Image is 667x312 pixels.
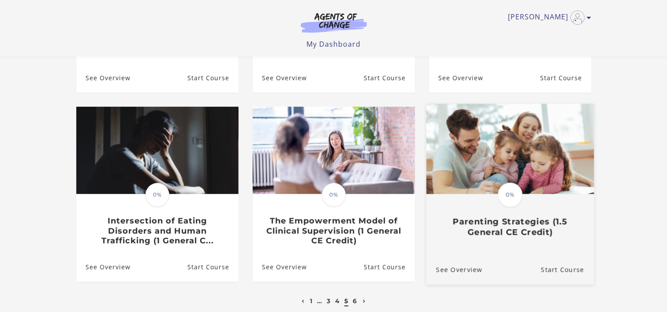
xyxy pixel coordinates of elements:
[145,183,169,207] span: 0%
[253,64,307,93] a: Policy and Governmental Advocacy (1 General CE Credit): See Overview
[426,255,482,284] a: Parenting Strategies (1.5 General CE Credit): See Overview
[363,64,414,93] a: Policy and Governmental Advocacy (1 General CE Credit): Resume Course
[187,253,238,282] a: Intersection of Eating Disorders and Human Trafficking (1 General C...: Resume Course
[363,253,414,282] a: The Empowerment Model of Clinical Supervision (1 General CE Credit): Resume Course
[353,297,357,305] a: 6
[306,39,361,49] a: My Dashboard
[253,253,307,282] a: The Empowerment Model of Clinical Supervision (1 General CE Credit): See Overview
[262,216,405,246] h3: The Empowerment Model of Clinical Supervision (1 General CE Credit)
[335,297,340,305] a: 4
[508,11,587,25] a: Toggle menu
[540,64,591,93] a: Firearms and Mental Health (1 General CE Credit): Resume Course
[76,64,130,93] a: The Art of Group Therapy with Kids (1 General CE Credit): See Overview
[86,216,229,246] h3: Intersection of Eating Disorders and Human Trafficking (1 General C...
[327,297,331,305] a: 3
[429,64,483,93] a: Firearms and Mental Health (1 General CE Credit): See Overview
[436,217,584,237] h3: Parenting Strategies (1.5 General CE Credit)
[498,182,522,207] span: 0%
[540,255,593,284] a: Parenting Strategies (1.5 General CE Credit): Resume Course
[291,12,376,33] img: Agents of Change Logo
[344,297,348,305] a: 5
[310,297,313,305] a: 1
[361,297,368,305] a: Next page
[299,297,307,305] a: Previous page
[187,64,238,93] a: The Art of Group Therapy with Kids (1 General CE Credit): Resume Course
[322,183,346,207] span: 0%
[76,253,130,282] a: Intersection of Eating Disorders and Human Trafficking (1 General C...: See Overview
[317,297,322,305] a: …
